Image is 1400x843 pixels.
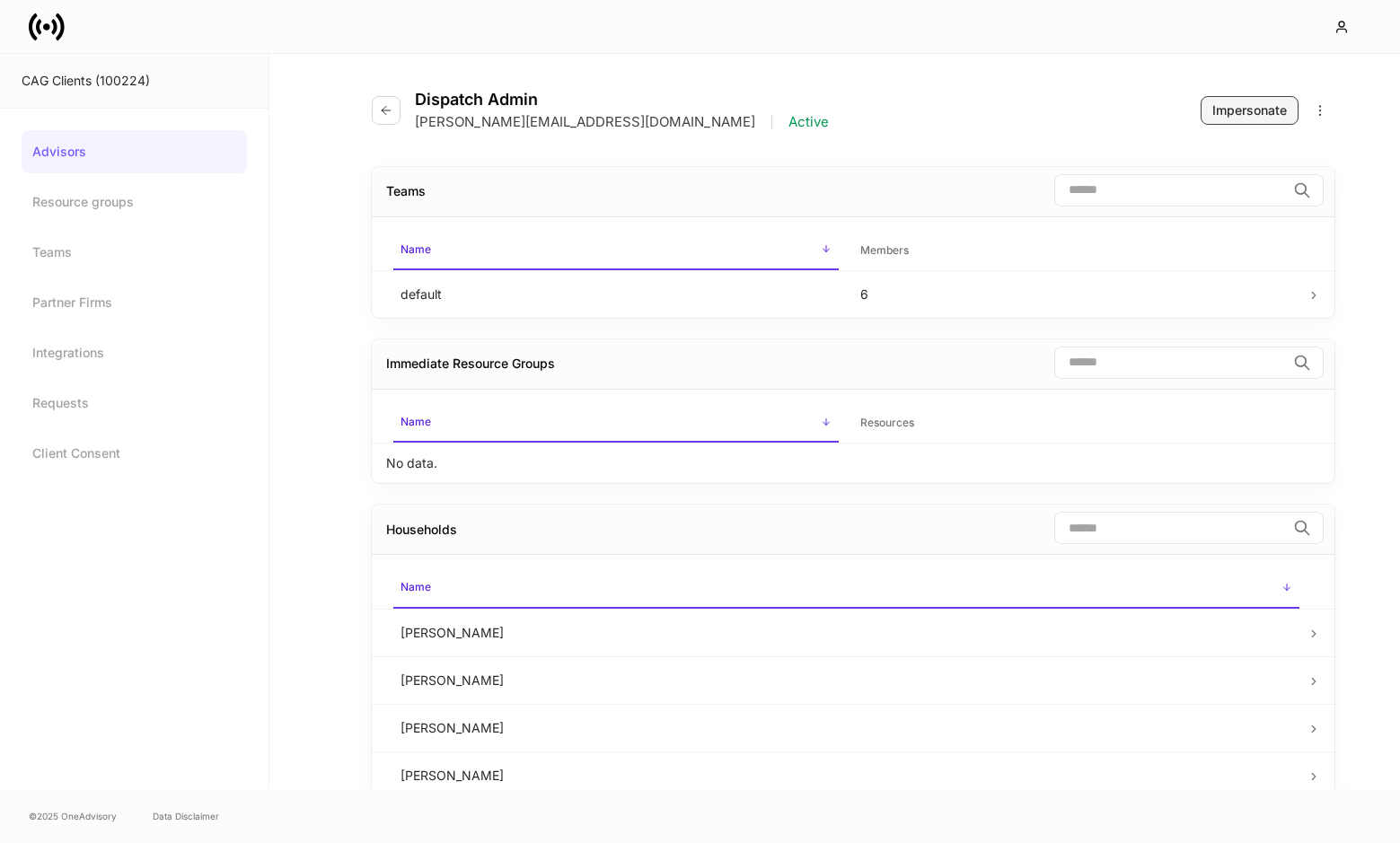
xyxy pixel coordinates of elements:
[386,704,1307,751] td: [PERSON_NAME]
[415,113,755,131] p: [PERSON_NAME][EMAIL_ADDRESS][DOMAIN_NAME]
[386,355,555,373] div: Immediate Resource Groups
[1212,101,1287,119] div: Impersonate
[153,809,219,823] a: Data Disclaimer
[401,241,431,258] h6: Name
[853,233,1299,269] span: Members
[788,113,829,131] p: Active
[415,90,829,110] h4: Dispatch Admin
[860,414,914,431] h6: Resources
[386,182,426,200] div: Teams
[386,656,1307,704] td: [PERSON_NAME]
[401,578,431,595] h6: Name
[770,113,774,131] p: |
[853,405,1299,442] span: Resources
[860,241,909,259] h6: Members
[29,809,117,823] span: © 2025 OneAdvisory
[22,281,247,324] a: Partner Firms
[22,432,247,475] a: Client Consent
[22,130,247,173] a: Advisors
[386,454,437,472] p: No data.
[386,751,1307,799] td: [PERSON_NAME]
[22,231,247,274] a: Teams
[1201,96,1299,125] button: Impersonate
[386,521,457,539] div: Households
[393,569,1299,608] span: Name
[386,609,1307,656] td: [PERSON_NAME]
[393,232,840,270] span: Name
[393,404,840,443] span: Name
[386,270,847,318] td: default
[401,413,431,430] h6: Name
[22,331,247,374] a: Integrations
[22,382,247,425] a: Requests
[22,180,247,224] a: Resource groups
[22,72,247,90] div: CAG Clients (100224)
[846,270,1307,318] td: 6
